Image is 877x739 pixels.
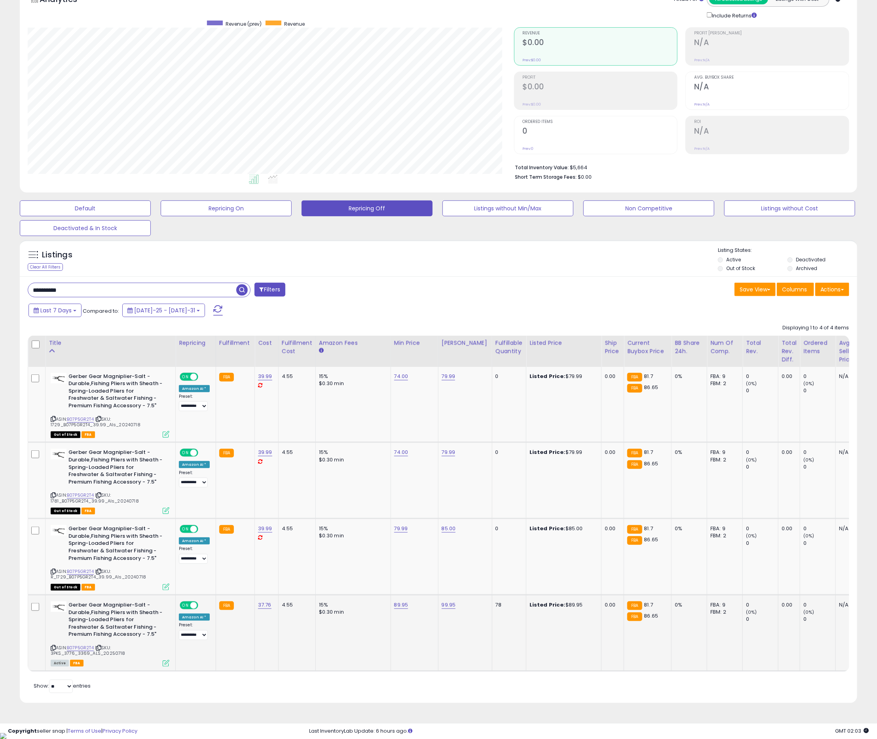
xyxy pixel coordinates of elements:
div: 0.00 [782,449,794,456]
button: Listings without Min/Max [442,200,573,216]
span: | SKU: R_1729_B07P5GR2T4_39.99_Als_20240718 [51,568,146,580]
div: 0 [746,540,778,547]
img: 31Xiuf0neXL._SL40_.jpg [51,525,66,536]
small: FBA [627,460,642,469]
div: Title [49,339,172,347]
span: Ordered Items [523,120,678,124]
b: Gerber Gear Magniplier-Salt - Durable,Fishing Pliers with Sheath - Spring-Loaded Pliers for Fresh... [68,449,165,488]
button: Deactivated & In Stock [20,220,151,236]
span: All listings that are currently out of stock and unavailable for purchase on Amazon [51,431,80,438]
span: FBA [82,431,95,438]
span: 81.7 [644,601,653,609]
div: Last InventoryLab Update: 6 hours ago. [309,728,869,735]
div: 4.55 [282,373,309,380]
a: 39.99 [258,372,272,380]
div: 0 [746,525,778,532]
a: 74.00 [394,448,408,456]
small: Prev: N/A [694,102,710,107]
div: Fulfillment Cost [282,339,312,355]
b: Short Term Storage Fees: [515,174,577,180]
div: ASIN: [51,449,169,513]
small: (0%) [803,457,814,463]
button: [DATE]-25 - [DATE]-31 [122,304,205,317]
div: ASIN: [51,525,169,590]
div: FBM: 2 [710,380,737,387]
span: [DATE]-25 - [DATE]-31 [134,306,195,314]
div: 0 [803,373,835,380]
div: $0.30 min [319,532,385,539]
div: 0.00 [782,525,794,532]
div: 0 [803,616,835,623]
span: ON [180,450,190,456]
div: Displaying 1 to 4 of 4 items [782,324,849,332]
span: | SKU: 3PKS_3776_3369_ALS_20250718 [51,644,125,656]
div: Cost [258,339,275,347]
small: (0%) [803,609,814,615]
div: 0% [675,449,701,456]
a: 39.99 [258,525,272,533]
div: 0.00 [782,601,794,609]
span: 2025-08-10 02:03 GMT [835,727,869,735]
a: B07P5GR2T4 [67,568,94,575]
h2: N/A [694,38,849,49]
label: Active [727,256,741,263]
div: 15% [319,449,385,456]
div: 0.00 [605,449,618,456]
span: | SKU: 1781_B07P5GR2T4_39.99_Als_20240718 [51,492,139,504]
div: Current Buybox Price [627,339,668,355]
button: Repricing Off [302,200,433,216]
span: 81.7 [644,448,653,456]
div: FBA: 9 [710,449,737,456]
b: Total Inventory Value: [515,164,569,171]
div: $79.99 [530,449,595,456]
span: Revenue [523,31,678,36]
div: 0 [803,601,835,609]
div: 0 [746,616,778,623]
span: OFF [197,373,210,380]
small: FBA [219,525,234,534]
b: Listed Price: [530,525,566,532]
a: Privacy Policy [103,727,137,735]
div: 15% [319,373,385,380]
div: $79.99 [530,373,595,380]
a: B07P5GR2T4 [67,492,94,499]
span: OFF [197,526,210,533]
b: Gerber Gear Magniplier-Salt - Durable,Fishing Pliers with Sheath - Spring-Loaded Pliers for Fresh... [68,525,165,564]
a: B07P5GR2T4 [67,644,94,651]
b: Listed Price: [530,448,566,456]
span: Avg. Buybox Share [694,76,849,80]
span: Revenue [284,21,305,27]
span: Profit [PERSON_NAME] [694,31,849,36]
span: OFF [197,450,210,456]
div: 0 [746,373,778,380]
div: FBA: 9 [710,601,737,609]
a: 79.99 [442,448,456,456]
div: 4.55 [282,449,309,456]
div: Amazon AI * [179,537,210,544]
small: FBA [627,536,642,545]
div: [PERSON_NAME] [442,339,489,347]
h2: $0.00 [523,38,678,49]
div: 15% [319,525,385,532]
div: Min Price [394,339,435,347]
div: 0 [495,525,520,532]
div: Num of Comp. [710,339,739,355]
div: Include Returns [701,11,766,20]
button: Save View [735,283,776,296]
div: FBA: 9 [710,525,737,532]
small: Prev: N/A [694,146,710,151]
button: Non Competitive [583,200,714,216]
a: Terms of Use [68,727,101,735]
div: 0 [495,373,520,380]
span: FBA [82,508,95,514]
div: 0.00 [605,373,618,380]
div: N/A [839,373,865,380]
div: Clear All Filters [28,263,63,271]
small: Prev: $0.00 [523,102,541,107]
button: Default [20,200,151,216]
a: 74.00 [394,372,408,380]
div: Amazon AI * [179,461,210,468]
span: FBA [82,584,95,591]
a: 99.95 [442,601,456,609]
div: Total Rev. Diff. [782,339,797,364]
